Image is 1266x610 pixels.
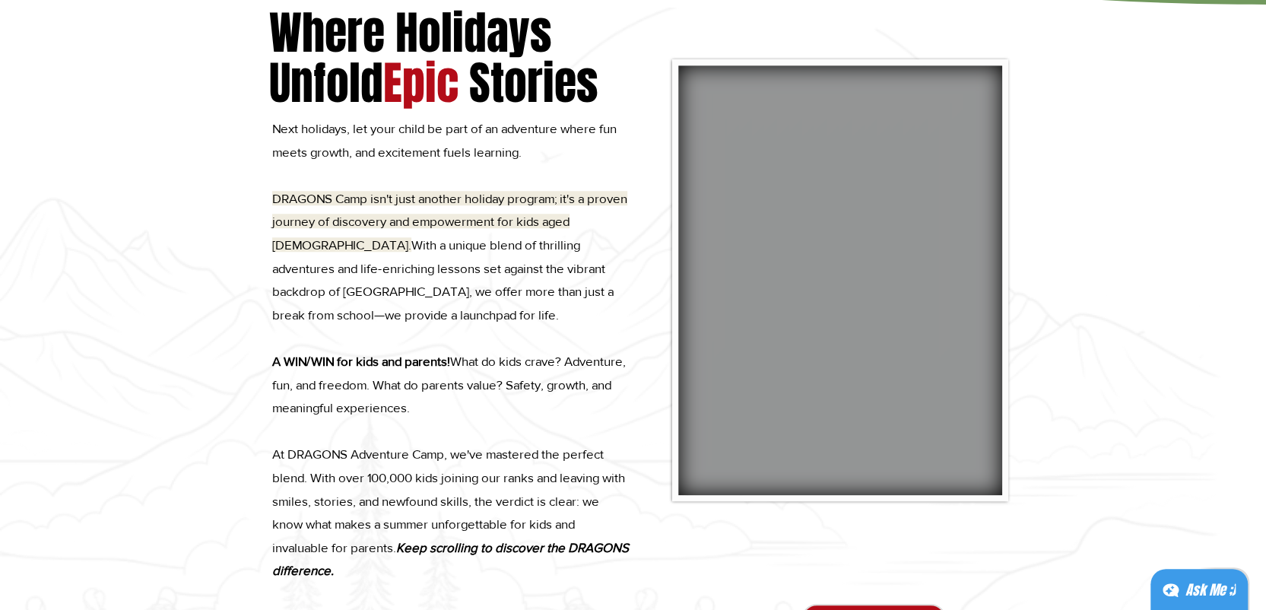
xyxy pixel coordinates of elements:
p: Next holidays, let your child be part of an adventure where fun meets growth, and excitement fuel... [272,117,632,164]
span: Stories [469,50,598,117]
div: Ask Me ;) [1185,580,1236,601]
span: DRAGONS Camp isn't just another holiday program; it's a proven journey of discovery and empowerme... [272,191,627,252]
span: Epic [383,50,458,117]
p: With a unique blend of thrilling adventures and life-enriching lessons set against the vibrant ba... [272,187,632,327]
span: A WIN/WIN for kids and parents! [272,354,450,368]
span: Keep scrolling to discover the DRAGONS difference. [272,540,629,578]
p: At DRAGONS Adventure Camp, we've mastered the perfect blend. With over 100,000 kids joining our r... [272,443,632,583]
p: What do kids crave? Adventure, fun, and freedom. What do parents value? Safety, growth, and meani... [272,350,632,443]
